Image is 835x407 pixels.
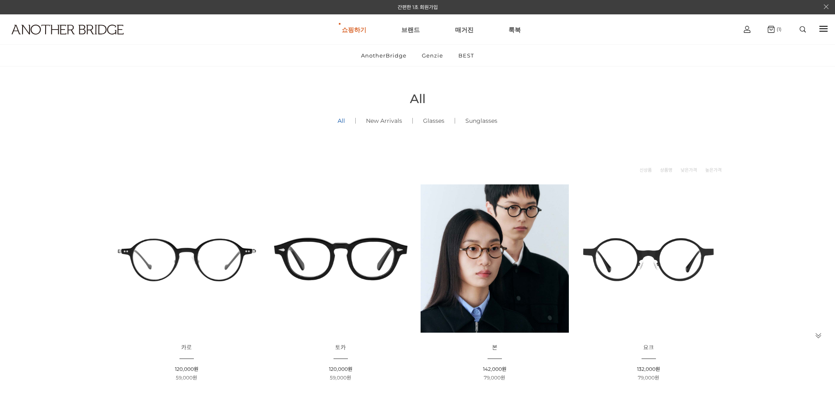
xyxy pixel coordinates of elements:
[744,26,750,33] img: cart
[575,184,723,333] img: 요크 글라스 - 트렌디한 디자인의 유니크한 안경 이미지
[775,26,782,32] span: (1)
[330,375,351,381] span: 59,000원
[451,45,481,66] a: BEST
[181,345,192,351] a: 카로
[415,45,450,66] a: Genzie
[800,26,806,32] img: search
[638,375,659,381] span: 79,000원
[483,366,506,372] span: 142,000원
[455,107,508,135] a: Sunglasses
[176,375,197,381] span: 59,000원
[342,15,366,44] a: 쇼핑하기
[267,184,415,333] img: 토카 아세테이트 뿔테 안경 이미지
[175,366,198,372] span: 120,000원
[327,107,355,135] a: All
[354,45,414,66] a: AnotherBridge
[356,107,412,135] a: New Arrivals
[492,344,497,351] span: 본
[181,344,192,351] span: 카로
[660,166,672,174] a: 상품명
[768,26,775,33] img: cart
[410,91,426,106] span: All
[681,166,697,174] a: 낮은가격
[113,184,261,333] img: 카로 - 감각적인 디자인의 패션 아이템 이미지
[329,366,352,372] span: 120,000원
[398,4,438,10] a: 간편한 1초 회원가입
[492,345,497,351] a: 본
[421,184,569,333] img: 본 - 동그란 렌즈로 돋보이는 아세테이트 안경 이미지
[508,15,521,44] a: 룩북
[335,344,346,351] span: 토카
[637,366,660,372] span: 132,000원
[401,15,420,44] a: 브랜드
[643,345,654,351] a: 요크
[12,25,124,34] img: logo
[705,166,722,174] a: 높은가격
[639,166,652,174] a: 신상품
[4,25,129,55] a: logo
[413,107,455,135] a: Glasses
[484,375,505,381] span: 79,000원
[768,26,782,33] a: (1)
[643,344,654,351] span: 요크
[335,345,346,351] a: 토카
[455,15,474,44] a: 매거진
